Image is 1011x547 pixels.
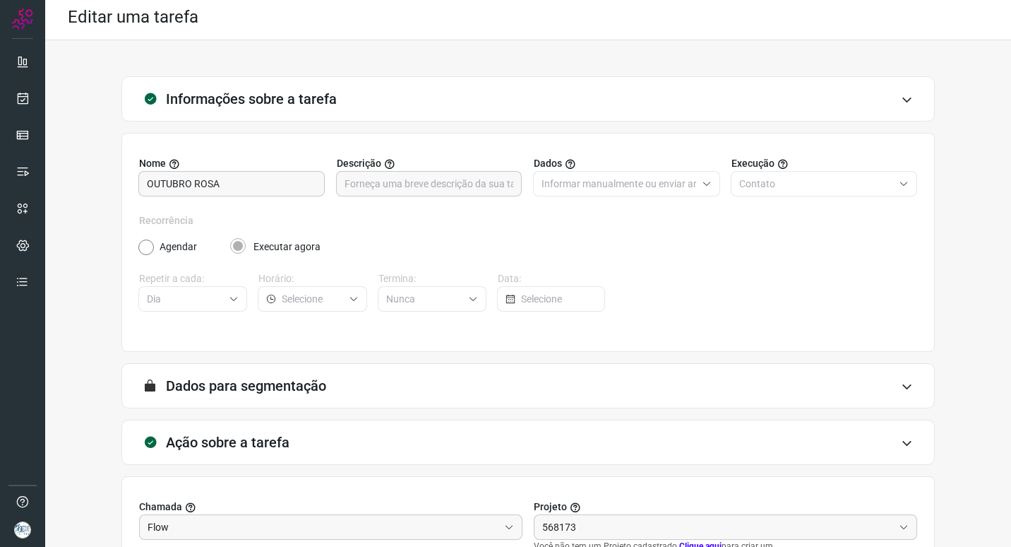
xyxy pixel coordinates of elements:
[534,156,562,171] span: Dados
[68,7,198,28] h2: Editar uma tarefa
[282,287,342,311] input: Selecione
[739,172,894,196] input: Selecione o tipo de envio
[521,287,597,311] input: Selecione
[166,377,326,394] h3: Dados para segmentação
[534,500,567,514] span: Projeto
[166,90,337,107] h3: Informações sobre a tarefa
[148,515,498,539] input: Selecionar projeto
[345,172,514,196] input: Forneça uma breve descrição da sua tarefa.
[731,156,774,171] span: Execução
[498,271,606,286] label: Data:
[160,240,197,254] label: Agendar
[386,287,462,311] input: Selecione
[139,213,917,228] label: Recorrência
[542,172,696,196] input: Selecione o tipo de envio
[378,271,486,286] label: Termina:
[258,271,366,286] label: Horário:
[166,434,289,451] h3: Ação sobre a tarefa
[253,240,321,254] label: Executar agora
[542,515,893,539] input: Selecionar projeto
[337,156,381,171] span: Descrição
[139,500,182,514] span: Chamada
[147,287,223,311] input: Selecione
[139,271,247,286] label: Repetir a cada:
[12,8,33,30] img: Logo
[139,156,166,171] span: Nome
[14,522,31,539] img: 2df383a8bc393265737507963739eb71.PNG
[147,172,316,196] input: Digite o nome para a sua tarefa.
